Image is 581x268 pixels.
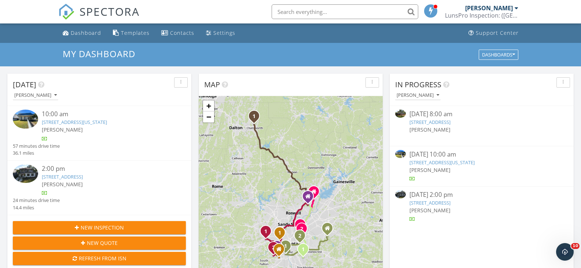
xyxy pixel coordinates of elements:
[42,119,107,125] a: [STREET_ADDRESS][US_STATE]
[482,52,515,57] div: Dashboards
[203,26,238,40] a: Settings
[314,191,318,196] div: 3952 Trammel Dr., Cumming GA 30041
[13,143,60,150] div: 57 minutes drive time
[395,110,568,142] a: [DATE] 8:00 am [STREET_ADDRESS] [PERSON_NAME]
[13,80,36,89] span: [DATE]
[280,232,284,237] div: 3615 Croft Pl NW, Atlanta, GA 30331
[204,80,220,89] span: Map
[253,114,255,119] i: 1
[13,150,60,157] div: 36.1 miles
[42,181,83,188] span: [PERSON_NAME]
[121,29,150,36] div: Templates
[300,227,303,232] i: 2
[272,245,275,250] i: 2
[203,100,214,111] a: Zoom in
[395,91,441,100] button: [PERSON_NAME]
[13,252,186,265] button: Refresh from ISN
[303,249,308,253] div: 50 Oakridge Dr, Ellenwood, GA 30294
[110,26,152,40] a: Templates
[278,231,281,236] i: 1
[409,159,475,166] a: [STREET_ADDRESS][US_STATE]
[465,4,513,12] div: [PERSON_NAME]
[60,26,104,40] a: Dashboard
[479,49,518,60] button: Dashboards
[466,26,522,40] a: Support Center
[395,190,406,198] img: 9545410%2Freports%2F1b6d9aa8-478f-4a21-a879-31d895d1c534%2Fcover_photos%2F212EBtv0GCopCqt2Qerl%2F...
[71,29,101,36] div: Dashboard
[395,110,406,118] img: 9283519%2Freports%2Fa2beac9d-0dd4-4e02-b495-62c8984ca91f%2Fcover_photos%2FdkSc5ZGjGV2kf3mEjbMk%2F...
[266,231,270,235] div: 2081 Orchid Lane Lot #34, Lithia Springs, GA 30122
[19,254,180,262] div: Refresh from ISN
[272,4,418,19] input: Search everything...
[300,235,304,240] div: 419 Chevelle Ln, Decatur, GA 30030
[409,166,451,173] span: [PERSON_NAME]
[409,119,451,125] a: [STREET_ADDRESS]
[58,10,140,25] a: SPECTORA
[284,244,287,249] i: 1
[298,234,301,239] i: 2
[42,164,172,173] div: 2:00 pm
[13,221,186,234] button: New Inspection
[58,4,74,20] img: The Best Home Inspection Software - Spectora
[409,150,554,159] div: [DATE] 10:00 am
[13,110,186,157] a: 10:00 am [STREET_ADDRESS][US_STATE] [PERSON_NAME] 57 minutes drive time 36.1 miles
[409,207,451,214] span: [PERSON_NAME]
[42,110,172,119] div: 10:00 am
[409,110,554,119] div: [DATE] 8:00 am
[13,164,186,211] a: 2:00 pm [STREET_ADDRESS] [PERSON_NAME] 24 minutes drive time 14.4 miles
[13,197,60,204] div: 24 minutes drive time
[13,110,38,128] img: 9549201%2Freports%2F75696101-e491-4865-bb01-fd728eb1cf72%2Fcover_photos%2Fba0BppGhpljCZ373QmH4%2F...
[302,228,306,233] div: 2914 Mt Olive Dr, Decatur, GA 30033
[395,150,568,183] a: [DATE] 10:00 am [STREET_ADDRESS][US_STATE] [PERSON_NAME]
[80,4,140,19] span: SPECTORA
[397,93,439,98] div: [PERSON_NAME]
[42,173,83,180] a: [STREET_ADDRESS]
[13,236,186,250] button: New Quote
[264,229,267,234] i: 1
[409,190,554,199] div: [DATE] 2:00 pm
[13,164,38,183] img: 9545410%2Freports%2F1b6d9aa8-478f-4a21-a879-31d895d1c534%2Fcover_photos%2F212EBtv0GCopCqt2Qerl%2F...
[395,190,568,223] a: [DATE] 2:00 pm [STREET_ADDRESS] [PERSON_NAME]
[327,228,332,232] div: 3712 Zoey Lee Drive, Snellville GA 30039
[302,247,305,252] i: 1
[81,224,124,231] span: New Inspection
[14,93,57,98] div: [PERSON_NAME]
[409,199,451,206] a: [STREET_ADDRESS]
[395,150,406,158] img: 9549201%2Freports%2F75696101-e491-4865-bb01-fd728eb1cf72%2Fcover_photos%2Fba0BppGhpljCZ373QmH4%2F...
[254,116,258,120] div: 290 Middleton Ct, Chatsworth, GA 30705
[445,12,518,19] div: LunsPro Inspection: (Atlanta)
[556,243,574,261] iframe: Intercom live chat
[395,80,441,89] span: In Progress
[170,29,194,36] div: Contacts
[308,196,312,201] div: 5174 McGinnis Ferry Road #136, Alpharetta GA 30005
[286,246,290,250] div: 1662 Virginia Ave, College Park, GA 30337
[158,26,197,40] a: Contacts
[299,223,302,228] i: 1
[13,204,60,211] div: 14.4 miles
[42,126,83,133] span: [PERSON_NAME]
[279,249,283,253] div: 4891 Heritage Cir, College Park GA 30349
[203,111,214,122] a: Zoom out
[409,126,451,133] span: [PERSON_NAME]
[571,243,580,249] span: 10
[213,29,235,36] div: Settings
[63,48,135,60] span: My Dashboard
[13,91,58,100] button: [PERSON_NAME]
[476,29,519,36] div: Support Center
[87,239,118,247] span: New Quote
